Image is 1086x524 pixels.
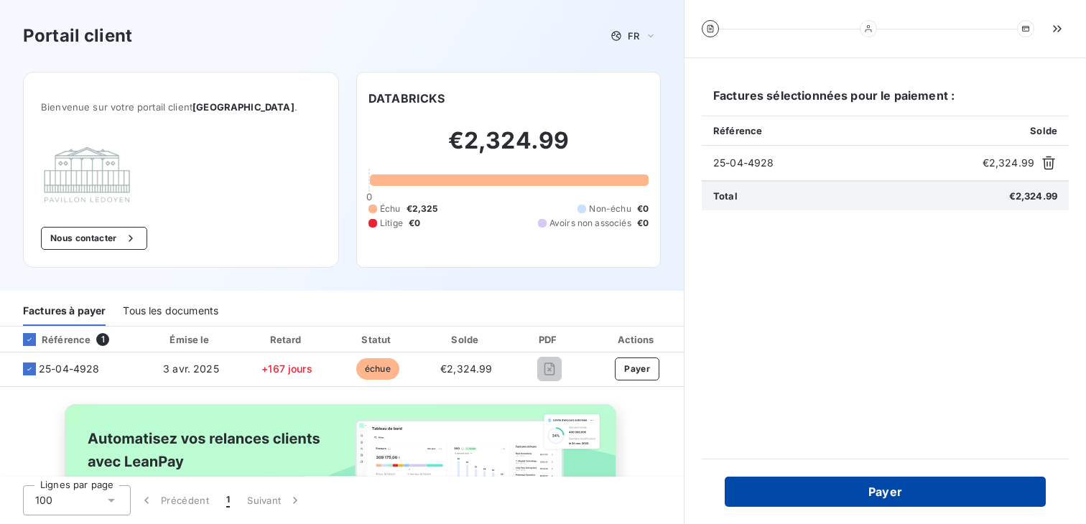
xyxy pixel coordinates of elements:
[41,227,147,250] button: Nous contacter
[244,332,330,347] div: Retard
[713,156,977,170] span: 25-04-4928
[409,217,420,230] span: €0
[713,125,762,136] span: Référence
[11,333,90,346] div: Référence
[440,362,492,375] span: €2,324.99
[41,147,133,204] img: Company logo
[238,485,311,515] button: Suivant
[713,190,738,202] span: Total
[131,485,218,515] button: Précédent
[96,333,109,346] span: 1
[1009,190,1057,202] span: €2,324.99
[589,202,631,215] span: Non-échu
[35,493,52,507] span: 100
[637,202,649,215] span: €0
[983,156,1034,170] span: €2,324.99
[366,191,372,202] span: 0
[226,493,230,507] span: 1
[615,357,659,380] button: Payer
[380,217,403,230] span: Litige
[356,358,399,380] span: échue
[513,332,585,347] div: PDF
[41,101,321,113] span: Bienvenue sur votre portail client .
[23,296,106,326] div: Factures à payer
[192,101,294,113] span: [GEOGRAPHIC_DATA]
[144,332,238,347] div: Émise le
[637,217,649,230] span: €0
[407,202,438,215] span: €2,325
[123,296,218,326] div: Tous les documents
[425,332,507,347] div: Solde
[702,87,1069,116] h6: Factures sélectionnées pour le paiement :
[549,217,631,230] span: Avoirs non associés
[261,362,312,375] span: +167 jours
[39,362,100,376] span: 25-04-4928
[368,90,445,107] h6: DATABRICKS
[368,126,649,169] h2: €2,324.99
[23,23,132,49] h3: Portail client
[1030,125,1057,136] span: Solde
[725,477,1046,507] button: Payer
[380,202,401,215] span: Échu
[335,332,419,347] div: Statut
[628,30,639,42] span: FR
[218,485,238,515] button: 1
[592,332,683,347] div: Actions
[163,362,219,375] span: 3 avr. 2025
